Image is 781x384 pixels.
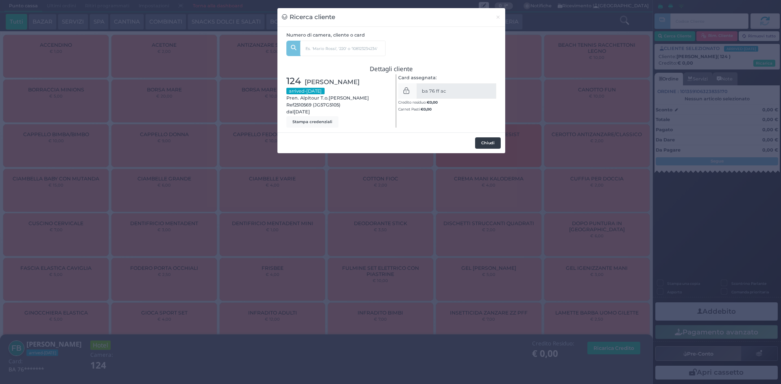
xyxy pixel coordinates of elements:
span: [DATE] [294,108,310,115]
button: Stampa credenziali [286,116,338,128]
span: × [495,13,501,22]
b: € [421,107,432,111]
label: Numero di camera, cliente o card [286,32,365,39]
input: Es. 'Mario Rossi', '220' o '108123234234' [300,41,386,56]
button: Chiudi [475,137,501,149]
h3: Ricerca cliente [282,13,335,22]
span: 0,00 [423,106,432,112]
small: Carnet Pasti: [398,107,432,111]
span: 0,00 [430,100,438,105]
label: Card assegnata: [398,74,437,81]
small: arrived-[DATE] [286,88,325,94]
span: [PERSON_NAME] [305,77,360,87]
span: 124 [286,74,301,88]
div: Pren. Alpitour T.o.[PERSON_NAME] Ref2510569 (JG57G5105) dal [282,74,391,128]
small: Credito residuo: [398,100,438,104]
h3: Dettagli cliente [286,65,497,72]
b: € [427,100,438,104]
button: Chiudi [491,8,505,26]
